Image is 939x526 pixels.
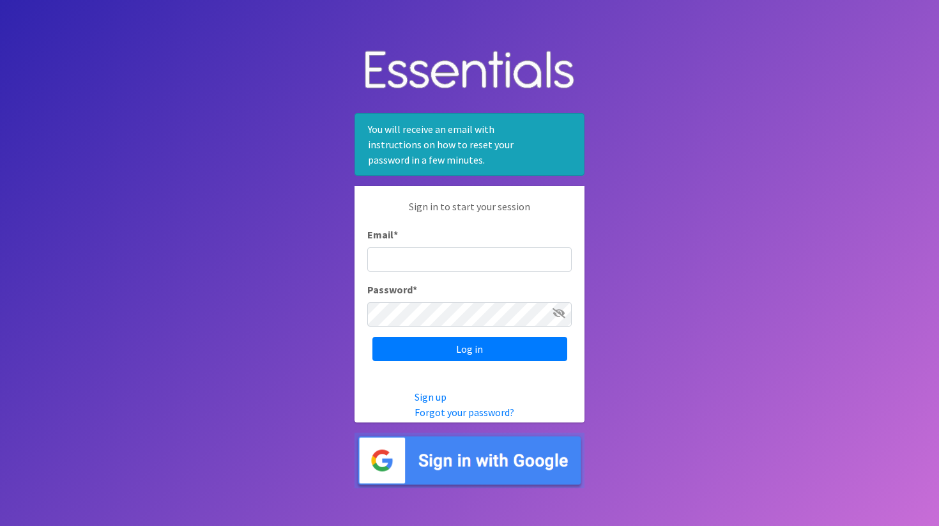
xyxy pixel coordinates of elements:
abbr: required [393,228,398,241]
label: Email [367,227,398,242]
a: Forgot your password? [415,406,514,419]
div: You will receive an email with instructions on how to reset your password in a few minutes. [355,113,584,176]
abbr: required [413,283,417,296]
input: Log in [372,337,567,361]
label: Password [367,282,417,297]
a: Sign up [415,391,447,403]
p: Sign in to start your session [367,199,572,227]
img: Sign in with Google [355,433,584,488]
img: Human Essentials [355,38,584,104]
